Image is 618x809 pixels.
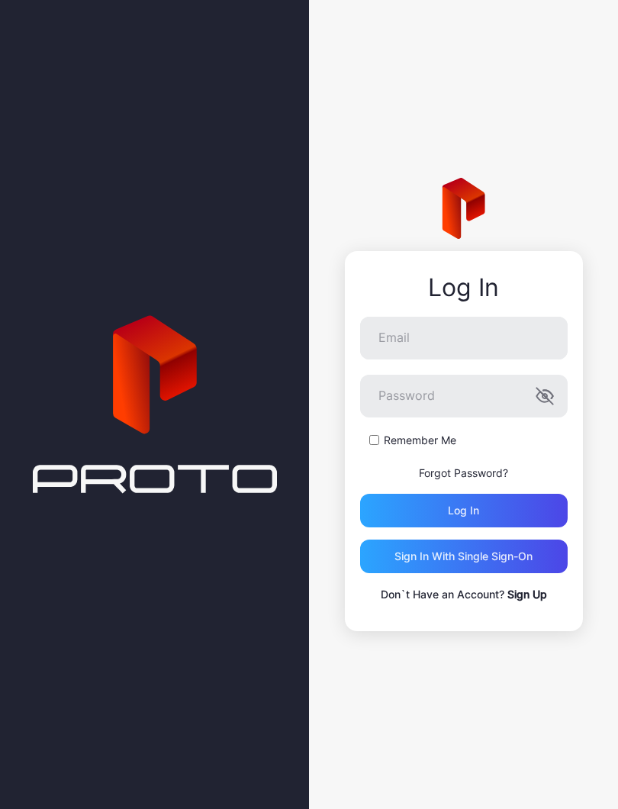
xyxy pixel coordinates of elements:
[394,550,533,562] div: Sign in With Single Sign-On
[507,588,547,601] a: Sign Up
[360,317,568,359] input: Email
[360,274,568,301] div: Log In
[360,585,568,604] p: Don`t Have an Account?
[384,433,456,448] label: Remember Me
[360,494,568,527] button: Log in
[448,504,479,517] div: Log in
[360,375,568,417] input: Password
[360,540,568,573] button: Sign in With Single Sign-On
[536,387,554,405] button: Password
[419,466,508,479] a: Forgot Password?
